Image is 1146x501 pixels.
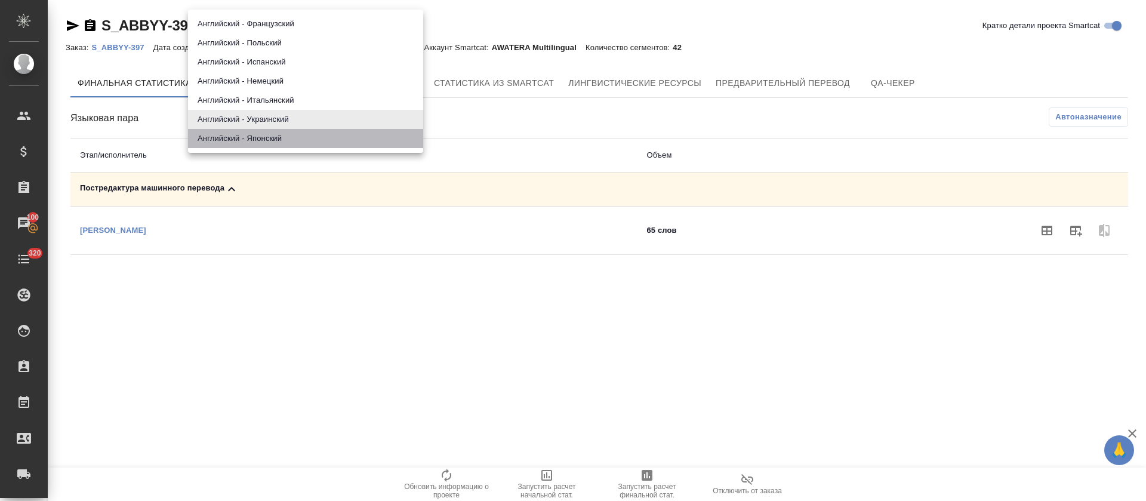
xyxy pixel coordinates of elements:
li: Английский - Итальянский [188,91,423,110]
li: Английский - Японский [188,129,423,148]
li: Английский - Испанский [188,53,423,72]
li: Английский - Немецкий [188,72,423,91]
li: Английский - Польский [188,33,423,53]
li: Английский - Украинский [188,110,423,129]
li: Английский - Французский [188,14,423,33]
